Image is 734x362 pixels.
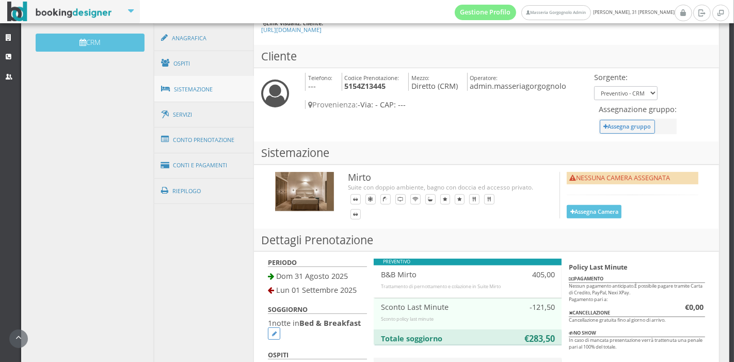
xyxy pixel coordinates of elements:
b: € [524,333,529,344]
button: Assegna gruppo [600,120,655,134]
a: Conti e Pagamenti [154,152,254,179]
a: [URL][DOMAIN_NAME] [261,26,322,34]
span: 0,00 [689,302,704,312]
h4: Diretto (CRM) [408,73,458,91]
h3: Mirto [348,172,538,183]
h4: Sconto Last Minute [381,303,508,311]
small: Codice Prenotazione: [344,74,399,82]
a: Servizi [154,102,254,128]
b: NO SHOW [569,329,596,336]
b: Totale soggiorno [381,334,442,343]
span: NESSUNA CAMERA ASSEGNATA [569,174,670,182]
h3: Dettagli Prenotazione [254,229,719,252]
b: Bed & Breakfast [299,318,361,328]
b: PAGAMENTO [569,275,603,282]
h4: Assegnazione gruppo: [599,105,677,114]
b: Policy Last Minute [569,263,627,272]
div: Suite con doppio ambiente, bagno con doccia ed accesso privato. [348,183,538,192]
small: Telefono: [308,74,332,82]
span: Via: [360,100,373,109]
a: Conto Prenotazione [154,127,254,153]
span: - CAP: --- [375,100,406,109]
b: SOGGIORNO [268,305,308,314]
button: Assegna Camera [567,205,621,218]
h3: Sistemazione [254,141,719,165]
span: Lun 01 Settembre 2025 [276,285,357,295]
h4: admin.masseriagorgognolo [467,73,567,91]
small: Mezzo: [411,74,429,82]
a: Masseria Gorgognolo Admin [521,5,591,20]
div: Nessun pagamento anticipato.È possibile pagare tramite Carta di Credito, PayPal, Nexi XPay. Pagam... [562,259,712,359]
div: Sconto policy last minute [381,316,555,323]
span: Provenienza: [308,100,358,109]
div: PREVENTIVO [374,259,562,265]
small: Operatore: [470,74,498,82]
h4: Sorgente: [594,73,658,82]
b: PERIODO [268,258,297,267]
b: 5154Z13445 [344,81,386,91]
a: Gestione Profilo [455,5,517,20]
span: [PERSON_NAME], 31 [PERSON_NAME] [455,5,675,20]
a: Ospiti [154,50,254,77]
h4: - [305,100,592,109]
h4: notte in [268,319,366,340]
h4: B&B Mirto [381,270,508,279]
a: Sistemazione [154,76,254,103]
button: CRM [36,34,145,52]
a: Anagrafica [154,25,254,52]
b: 283,50 [529,333,555,344]
a: Riepilogo [154,178,254,204]
img: BookingDesigner.com [7,2,112,22]
h4: --- [305,73,332,91]
div: Trattamento di pernottamento e colazione in Suite Mirto [381,284,555,290]
b: € [685,302,704,312]
b: CANCELLAZIONE [569,309,610,316]
h4: -121,50 [522,303,555,311]
h4: 405,00 [522,270,555,279]
span: 1 [268,318,272,328]
h3: Cliente [254,45,719,68]
img: bf77c9f8592811ee9b0b027e0800ecac.jpg [275,172,334,211]
b: OSPITI [268,351,289,359]
span: Dom 31 Agosto 2025 [276,271,348,281]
